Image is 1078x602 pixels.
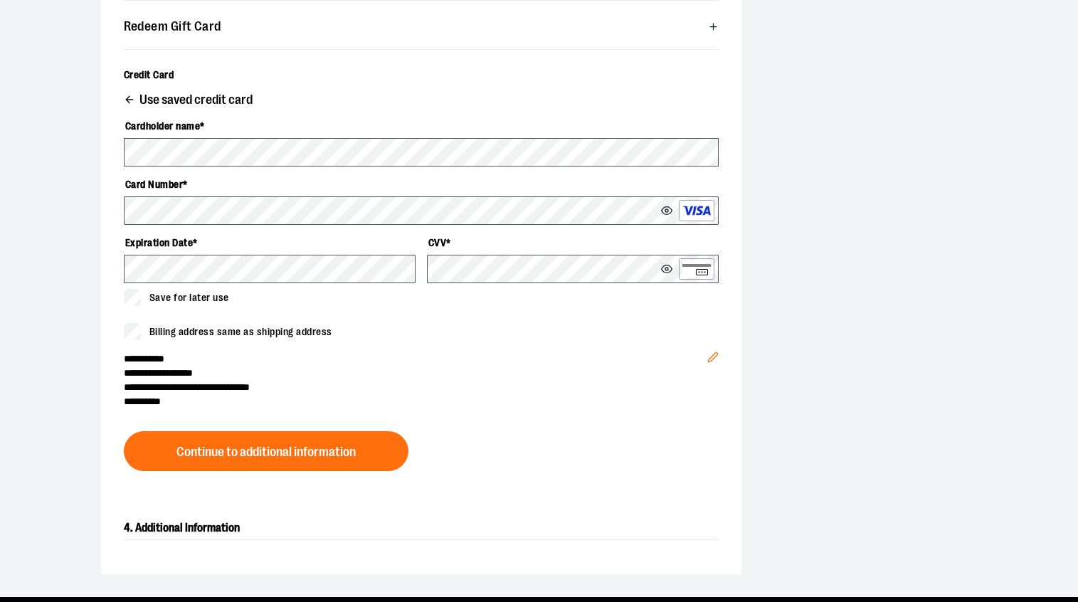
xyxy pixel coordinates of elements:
[139,93,253,107] span: Use saved credit card
[176,445,356,459] span: Continue to additional information
[124,20,221,33] span: Redeem Gift Card
[124,231,416,255] label: Expiration Date *
[124,93,253,110] button: Use saved credit card
[124,12,719,41] button: Redeem Gift Card
[124,289,141,306] input: Save for later use
[696,329,730,379] button: Edit
[124,69,174,80] span: Credit Card
[124,431,408,471] button: Continue to additional information
[124,114,719,138] label: Cardholder name *
[149,290,229,305] span: Save for later use
[149,324,332,339] span: Billing address same as shipping address
[124,172,719,196] label: Card Number *
[427,231,719,255] label: CVV *
[124,323,141,340] input: Billing address same as shipping address
[124,517,719,540] h2: 4. Additional Information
